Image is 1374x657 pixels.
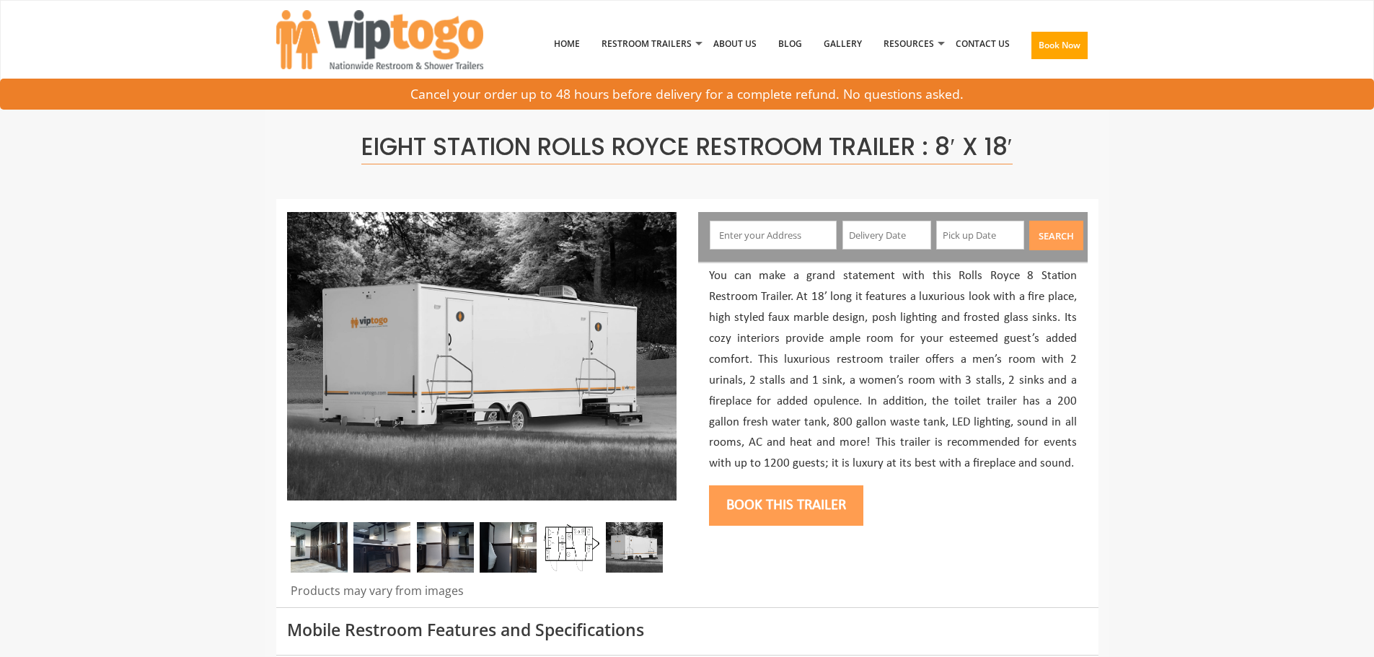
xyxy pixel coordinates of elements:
[709,266,1077,475] p: You can make a grand statement with this Rolls Royce 8 Station Restroom Trailer. At 18’ long it f...
[1031,32,1088,59] button: Book Now
[873,6,945,81] a: Resources
[591,6,703,81] a: Restroom Trailers
[606,522,663,573] img: An image of 8 station shower outside view
[703,6,767,81] a: About Us
[813,6,873,81] a: Gallery
[1021,6,1098,90] a: Book Now
[543,6,591,81] a: Home
[842,221,931,250] input: Delivery Date
[276,10,483,69] img: VIPTOGO
[353,522,410,573] img: An Inside view of Eight station Rolls Royce with Two sinks and mirror
[767,6,813,81] a: Blog
[361,130,1012,164] span: Eight Station Rolls Royce Restroom Trailer : 8′ x 18′
[287,583,677,607] div: Products may vary from images
[287,621,1088,639] h3: Mobile Restroom Features and Specifications
[710,221,837,250] input: Enter your Address
[291,522,348,573] img: Rolls Royce 8 station trailer
[1029,221,1083,250] button: Search
[936,221,1025,250] input: Pick up Date
[417,522,474,573] img: Inside of Eight Station Rolls Royce trailer with doors and sinks
[287,212,677,501] img: An image of 8 station shower outside view
[945,6,1021,81] a: Contact Us
[542,522,599,573] img: Floor Plan of 8 station restroom with sink and toilet
[480,522,537,573] img: Inside view of Eight Station Rolls Royce with Sinks and Urinal
[709,485,863,526] button: Book this trailer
